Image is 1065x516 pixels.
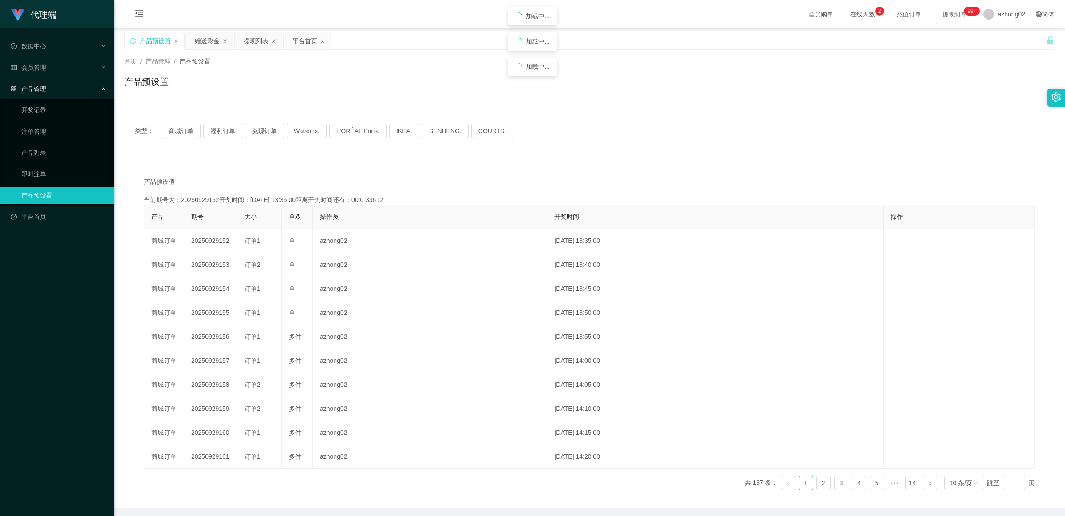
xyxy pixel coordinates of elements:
[1036,11,1042,17] i: 图标: global
[11,86,17,92] i: 图标: appstore-o
[184,397,237,421] td: 20250929159
[313,325,547,349] td: azhong02
[21,165,106,183] a: 即时注单
[144,253,184,277] td: 商城订单
[144,421,184,445] td: 商城订单
[144,277,184,301] td: 商城订单
[799,476,813,490] li: 1
[835,476,848,490] a: 3
[906,476,919,490] a: 14
[245,429,260,436] span: 订单1
[515,12,522,20] i: icon: loading
[203,124,242,138] button: 福利订单
[547,301,883,325] td: [DATE] 13:50:00
[124,0,154,29] i: 图标: menu-fold
[846,11,880,17] span: 在线人数
[11,64,46,71] span: 会员管理
[313,397,547,421] td: azhong02
[245,357,260,364] span: 订单1
[289,381,301,388] span: 多件
[313,445,547,469] td: azhong02
[389,124,419,138] button: IKEA.
[21,123,106,140] a: 注单管理
[745,476,777,490] li: 共 137 条，
[271,39,276,44] i: 图标: close
[891,213,903,220] span: 操作
[245,453,260,460] span: 订单1
[547,253,883,277] td: [DATE] 13:40:00
[174,39,179,44] i: 图标: close
[289,237,295,244] span: 单
[11,43,17,49] i: 图标: check-circle-o
[245,237,260,244] span: 订单1
[870,476,884,490] a: 5
[245,309,260,316] span: 订单1
[289,453,301,460] span: 多件
[1046,36,1054,44] i: 图标: unlock
[973,480,978,487] i: 图标: down
[144,301,184,325] td: 商城订单
[11,43,46,50] span: 数据中心
[144,325,184,349] td: 商城订单
[11,64,17,71] i: 图标: table
[30,0,57,29] h1: 代理端
[21,187,106,204] a: 产品预设置
[179,58,210,65] span: 产品预设置
[245,261,260,268] span: 订单2
[124,75,169,88] h1: 产品预设置
[526,63,550,70] span: 加载中...
[245,381,260,388] span: 订单2
[184,445,237,469] td: 20250929161
[834,476,848,490] li: 3
[547,445,883,469] td: [DATE] 14:20:00
[144,229,184,253] td: 商城订单
[191,213,204,220] span: 期号
[313,229,547,253] td: azhong02
[289,333,301,340] span: 多件
[144,195,1035,205] div: 当前期号为：20250929152开奖时间：[DATE] 13:35:00距离开奖时间还有：00:0-33612
[781,476,795,490] li: 上一页
[950,476,972,490] div: 10 条/页
[195,32,220,49] div: 赠送彩金
[852,476,866,490] a: 4
[162,124,201,138] button: 商城订单
[135,124,162,138] span: 类型：
[289,357,301,364] span: 多件
[785,481,791,486] i: 图标: left
[144,373,184,397] td: 商城订单
[151,213,164,220] span: 产品
[547,349,883,373] td: [DATE] 14:00:00
[987,476,1035,490] div: 跳至 页
[144,397,184,421] td: 商城订单
[938,11,972,17] span: 提现订单
[892,11,926,17] span: 充值订单
[875,7,884,16] sup: 2
[245,124,284,138] button: 兑现订单
[184,277,237,301] td: 20250929154
[174,58,176,65] span: /
[124,58,137,65] span: 首页
[144,445,184,469] td: 商城订单
[289,429,301,436] span: 多件
[547,397,883,421] td: [DATE] 14:10:00
[817,476,830,490] a: 2
[289,285,295,292] span: 单
[313,277,547,301] td: azhong02
[11,9,25,21] img: logo.9652507e.png
[547,229,883,253] td: [DATE] 13:35:00
[245,333,260,340] span: 订单1
[878,7,881,16] p: 2
[1051,92,1061,102] i: 图标: setting
[245,405,260,412] span: 订单2
[554,213,579,220] span: 开奖时间
[964,7,980,16] sup: 1207
[927,481,933,486] i: 图标: right
[222,39,228,44] i: 图标: close
[21,101,106,119] a: 开奖记录
[130,38,136,44] i: 图标: sync
[245,285,260,292] span: 订单1
[852,476,866,490] li: 4
[11,208,106,226] a: 图标: dashboard平台首页
[313,373,547,397] td: azhong02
